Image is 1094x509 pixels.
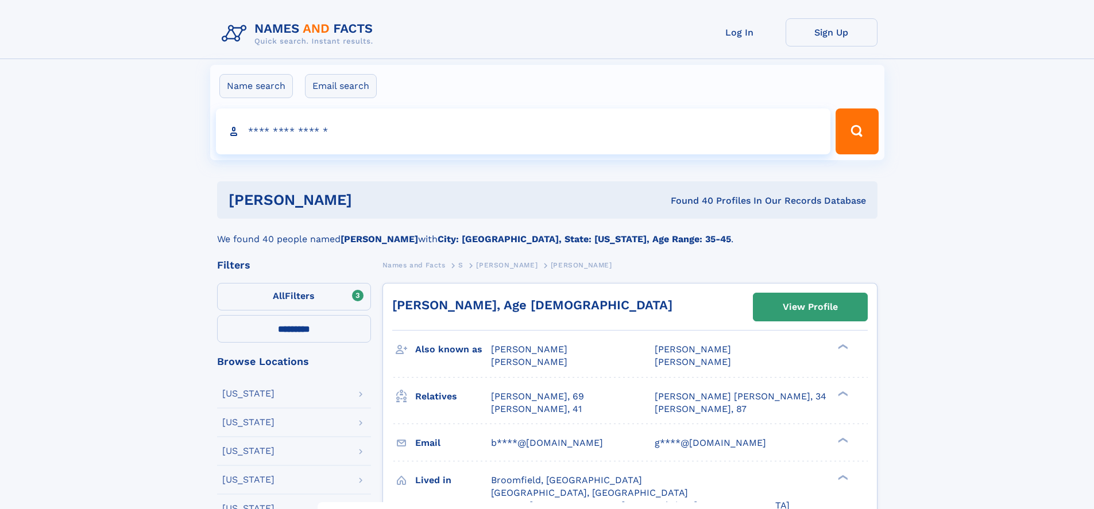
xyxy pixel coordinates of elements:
[835,343,849,351] div: ❯
[458,261,463,269] span: S
[415,340,491,359] h3: Also known as
[382,258,446,272] a: Names and Facts
[835,436,849,444] div: ❯
[753,293,867,321] a: View Profile
[415,471,491,490] h3: Lived in
[222,418,275,427] div: [US_STATE]
[217,283,371,310] label: Filters
[491,390,584,403] a: [PERSON_NAME], 69
[305,74,377,98] label: Email search
[836,108,878,154] button: Search Button
[222,475,275,484] div: [US_STATE]
[458,258,463,272] a: S
[786,18,877,46] a: Sign Up
[491,356,567,367] span: [PERSON_NAME]
[217,356,371,367] div: Browse Locations
[392,298,672,312] a: [PERSON_NAME], Age [DEMOGRAPHIC_DATA]
[491,487,688,498] span: [GEOGRAPHIC_DATA], [GEOGRAPHIC_DATA]
[655,344,731,355] span: [PERSON_NAME]
[491,403,582,415] a: [PERSON_NAME], 41
[476,258,538,272] a: [PERSON_NAME]
[655,390,826,403] a: [PERSON_NAME] [PERSON_NAME], 34
[216,108,831,154] input: search input
[655,403,747,415] a: [PERSON_NAME], 87
[438,234,731,244] b: City: [GEOGRAPHIC_DATA], State: [US_STATE], Age Range: 35-45
[491,475,642,485] span: Broomfield, [GEOGRAPHIC_DATA]
[655,356,731,367] span: [PERSON_NAME]
[415,433,491,453] h3: Email
[476,261,538,269] span: [PERSON_NAME]
[219,74,293,98] label: Name search
[835,390,849,397] div: ❯
[783,294,838,320] div: View Profile
[694,18,786,46] a: Log In
[511,195,866,207] div: Found 40 Profiles In Our Records Database
[222,389,275,398] div: [US_STATE]
[222,446,275,456] div: [US_STATE]
[217,219,877,246] div: We found 40 people named with .
[551,261,612,269] span: [PERSON_NAME]
[835,473,849,481] div: ❯
[491,344,567,355] span: [PERSON_NAME]
[273,290,285,301] span: All
[217,260,371,270] div: Filters
[229,193,512,207] h1: [PERSON_NAME]
[341,234,418,244] b: [PERSON_NAME]
[415,387,491,406] h3: Relatives
[217,18,382,49] img: Logo Names and Facts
